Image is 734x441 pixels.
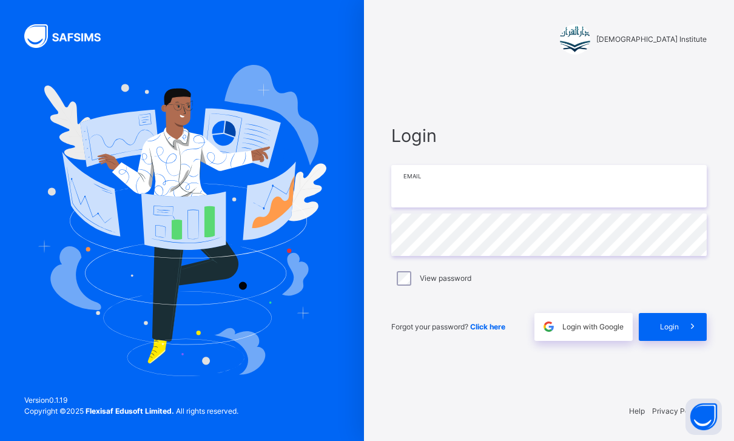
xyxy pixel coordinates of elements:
span: Forgot your password? [391,322,505,331]
span: Login [660,321,679,332]
a: Click here [470,322,505,331]
span: Login [391,123,707,149]
span: Login with Google [562,321,624,332]
label: View password [420,273,471,284]
span: Version 0.1.19 [24,395,238,406]
button: Open asap [685,399,722,435]
strong: Flexisaf Edusoft Limited. [86,406,174,416]
a: Privacy Policy [652,406,701,416]
img: google.396cfc9801f0270233282035f929180a.svg [542,320,556,334]
span: Copyright © 2025 All rights reserved. [24,406,238,416]
img: Hero Image [38,65,326,375]
img: SAFSIMS Logo [24,24,115,48]
a: Help [629,406,645,416]
span: [DEMOGRAPHIC_DATA] Institute [596,34,707,45]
